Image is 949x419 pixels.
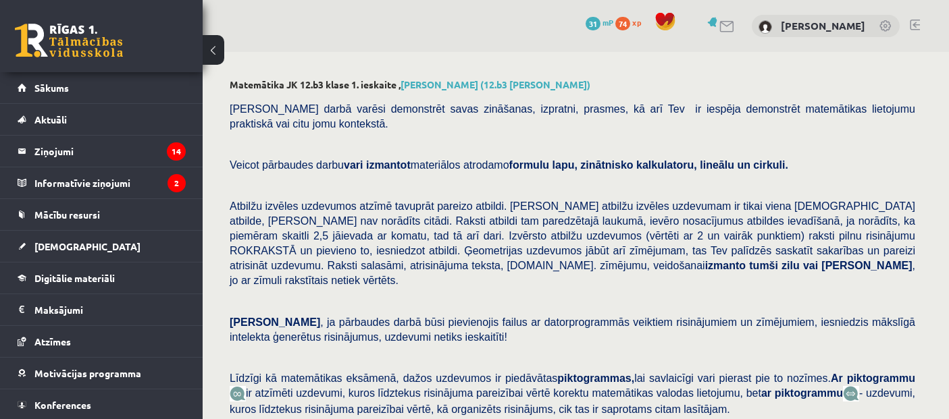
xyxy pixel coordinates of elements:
span: 31 [586,17,600,30]
span: Digitālie materiāli [34,272,115,284]
span: Aktuāli [34,113,67,125]
a: Digitālie materiāli [18,262,186,294]
a: Informatīvie ziņojumi2 [18,167,186,198]
i: 2 [168,174,186,192]
h2: Matemātika JK 12.b3 klase 1. ieskaite , [230,79,922,90]
a: Maksājumi [18,294,186,325]
a: 31 mP [586,17,613,28]
span: Motivācijas programma [34,367,141,379]
a: [PERSON_NAME] (12.b3 [PERSON_NAME]) [401,78,590,90]
img: JfuEzvunn4EvwAAAAASUVORK5CYII= [230,386,246,401]
span: xp [632,17,641,28]
span: [DEMOGRAPHIC_DATA] [34,240,140,252]
b: formulu lapu, zinātnisko kalkulatoru, lineālu un cirkuli. [509,159,788,171]
span: Līdzīgi kā matemātikas eksāmenā, dažos uzdevumos ir piedāvātas lai savlaicīgi vari pierast pie to... [230,372,915,384]
span: Veicot pārbaudes darbu materiālos atrodamo [230,159,788,171]
b: vari izmantot [344,159,411,171]
legend: Maksājumi [34,294,186,325]
span: mP [602,17,613,28]
a: [DEMOGRAPHIC_DATA] [18,231,186,262]
a: Aktuāli [18,104,186,135]
a: Atzīmes [18,326,186,357]
legend: Informatīvie ziņojumi [34,167,186,198]
span: [PERSON_NAME] [230,316,320,328]
a: Ziņojumi14 [18,136,186,167]
span: Atzīmes [34,335,71,347]
b: ar piktogrammu [761,387,843,399]
a: Mācību resursi [18,199,186,230]
img: wKvN42sLe3LLwAAAABJRU5ErkJggg== [843,386,859,401]
b: Ar piktogrammu [831,372,915,384]
b: piktogrammas, [557,372,634,384]
span: 74 [615,17,630,30]
a: Sākums [18,72,186,103]
a: 74 xp [615,17,648,28]
a: Rīgas 1. Tālmācības vidusskola [15,24,123,57]
img: Jēkabs Zelmenis [759,20,772,34]
span: Sākums [34,82,69,94]
span: Atbilžu izvēles uzdevumos atzīmē tavuprāt pareizo atbildi. [PERSON_NAME] atbilžu izvēles uzdevuma... [230,200,915,286]
span: ir atzīmēti uzdevumi, kuros līdztekus risinājuma pareizībai vērtē korektu matemātikas valodas lie... [246,387,843,399]
legend: Ziņojumi [34,136,186,167]
span: Konferences [34,399,91,411]
span: Mācību resursi [34,208,100,221]
a: Motivācijas programma [18,358,186,389]
b: izmanto [705,260,746,271]
a: [PERSON_NAME] [781,19,865,32]
span: [PERSON_NAME] darbā varēsi demonstrēt savas zināšanas, izpratni, prasmes, kā arī Tev ir iespēja d... [230,103,915,130]
span: , ja pārbaudes darbā būsi pievienojis failus ar datorprogrammās veiktiem risinājumiem un zīmējumi... [230,316,915,343]
b: tumši zilu vai [PERSON_NAME] [749,260,912,271]
i: 14 [167,142,186,161]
